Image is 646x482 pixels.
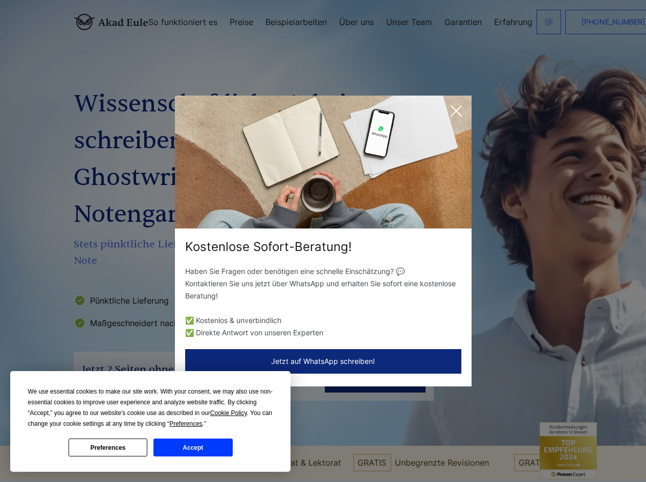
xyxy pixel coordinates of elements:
[74,14,148,30] img: logo
[339,18,374,26] a: Über uns
[153,439,232,456] button: Accept
[386,18,432,26] a: Unser Team
[10,371,291,472] div: Cookie Consent Prompt
[185,265,461,302] p: Haben Sie Fragen oder benötigen eine schnelle Einschätzung? 💬 Kontaktieren Sie uns jetzt über Wha...
[185,327,461,339] li: ✅ Direkte Antwort von unseren Experten
[185,314,461,327] li: ✅ Kostenlos & unverbindlich
[148,18,217,26] a: So funktioniert es
[582,18,645,26] span: [PHONE_NUMBER]
[494,18,532,26] a: Erfahrung
[230,18,253,26] a: Preise
[444,18,482,26] a: Garantien
[185,349,461,374] button: Jetzt auf WhatsApp schreiben!
[210,409,247,417] span: Cookie Policy
[265,18,327,26] a: Beispielarbeiten
[545,18,553,26] img: email
[175,239,472,255] div: Kostenlose Sofort-Beratung!
[175,96,472,228] img: exit
[69,439,147,456] button: Preferences
[169,420,203,427] span: Preferences
[28,386,273,429] div: We use essential cookies to make our site work. With your consent, we may also use non-essential ...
